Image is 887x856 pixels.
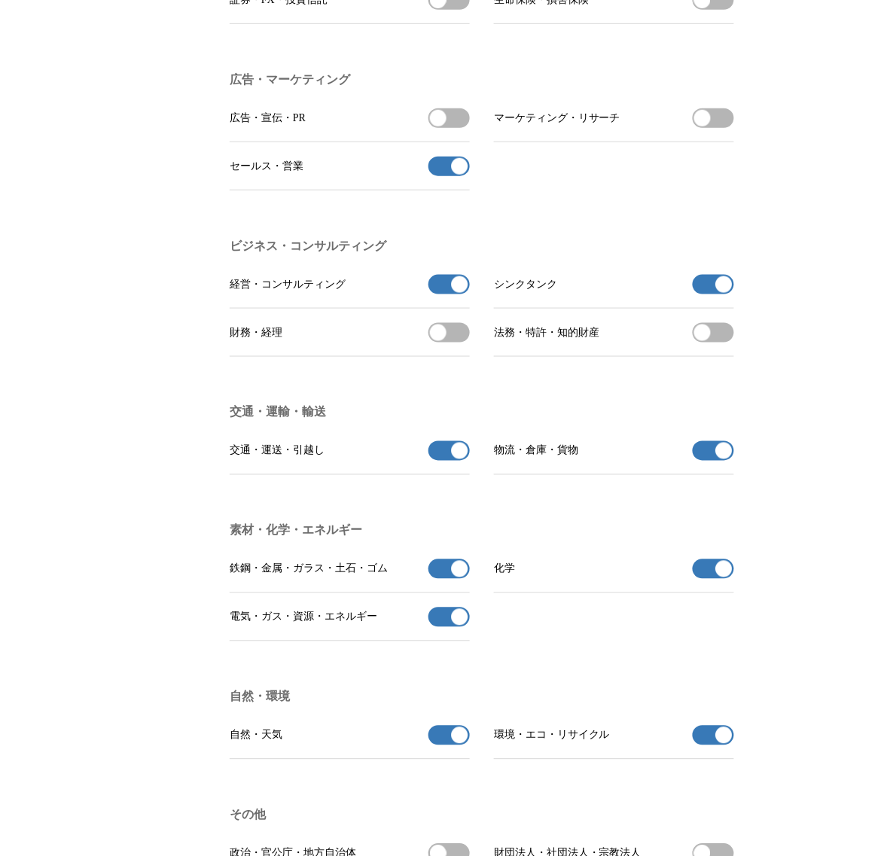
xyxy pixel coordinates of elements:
span: 物流・倉庫・貨物 [494,444,578,458]
span: 交通・運送・引越し [230,444,325,458]
span: 鉄鋼・金属・ガラス・土石・ゴム [230,562,388,576]
span: 電気・ガス・資源・エネルギー [230,611,377,624]
h3: 素材・化学・エネルギー [230,523,734,539]
span: 経営・コンサルティング [230,278,346,291]
span: 財務・経理 [230,326,282,340]
h3: その他 [230,808,734,824]
span: 化学 [494,562,515,576]
span: 法務・特許・知的財産 [494,326,599,340]
span: シンクタンク [494,278,557,291]
span: 自然・天気 [230,729,282,742]
h3: 自然・環境 [230,690,734,705]
h3: 交通・運輸・輸送 [230,405,734,421]
span: マーケティング・リサーチ [494,111,620,125]
h3: ビジネス・コンサルティング [230,239,734,254]
span: セールス・営業 [230,160,303,173]
span: 環境・エコ・リサイクル [494,729,610,742]
h3: 広告・マーケティング [230,72,734,88]
span: 広告・宣伝・PR [230,111,306,125]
